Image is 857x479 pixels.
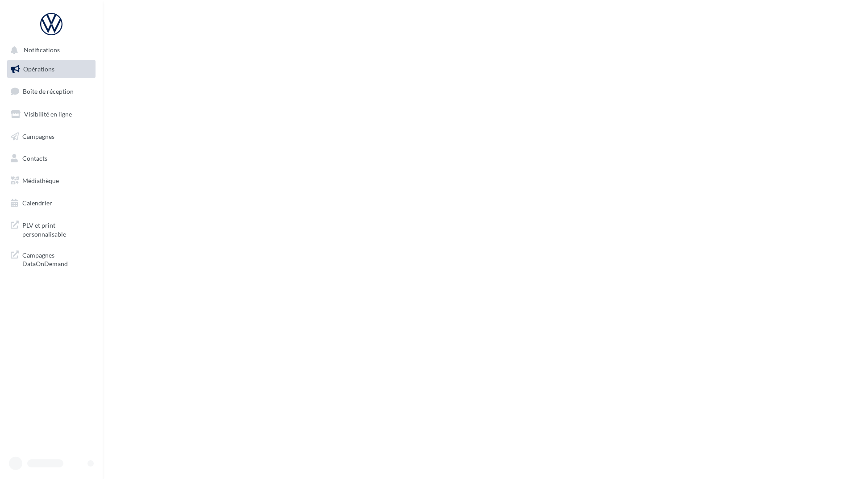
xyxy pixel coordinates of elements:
span: PLV et print personnalisable [22,219,92,238]
span: Notifications [24,46,60,54]
span: Visibilité en ligne [24,110,72,118]
span: Campagnes DataOnDemand [22,249,92,268]
a: PLV et print personnalisable [5,216,97,242]
a: Campagnes [5,127,97,146]
a: Boîte de réception [5,82,97,101]
a: Médiathèque [5,171,97,190]
a: Visibilité en ligne [5,105,97,124]
a: Campagnes DataOnDemand [5,246,97,272]
span: Opérations [23,65,54,73]
span: Calendrier [22,199,52,207]
span: Boîte de réception [23,87,74,95]
span: Campagnes [22,132,54,140]
span: Médiathèque [22,177,59,184]
span: Contacts [22,154,47,162]
a: Contacts [5,149,97,168]
a: Calendrier [5,194,97,212]
a: Opérations [5,60,97,79]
